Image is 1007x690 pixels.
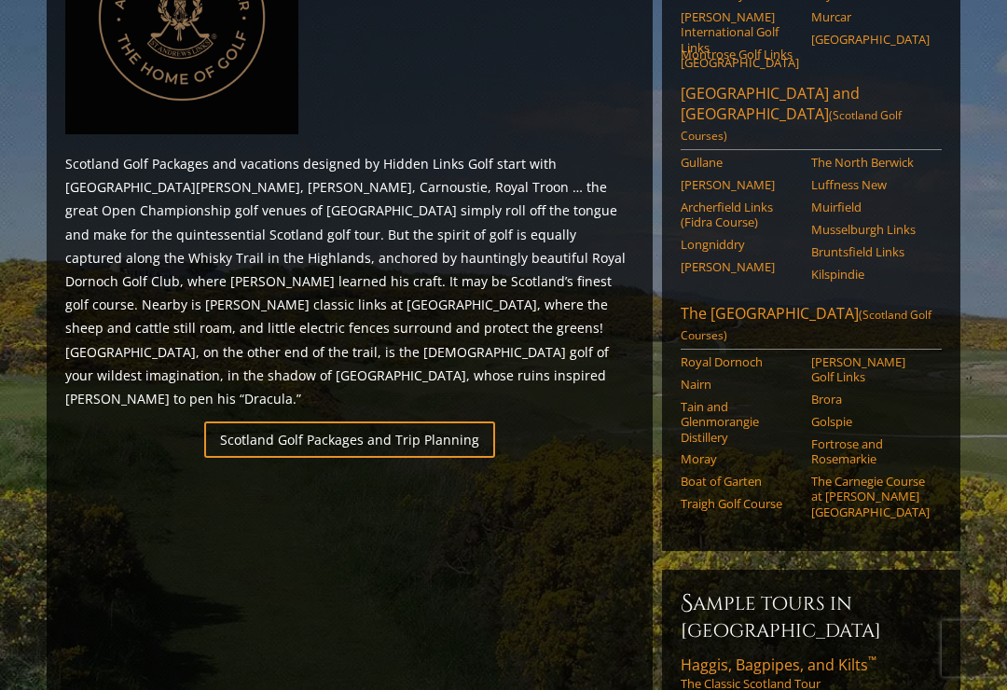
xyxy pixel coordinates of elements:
a: Murcar [811,10,930,25]
a: [PERSON_NAME] [681,178,799,193]
a: Nairn [681,378,799,393]
a: Gullane [681,156,799,171]
a: Fortrose and Rosemarkie [811,437,930,468]
a: Bruntsfield Links [811,245,930,260]
a: Scotland Golf Packages and Trip Planning [204,422,495,459]
h6: Sample Tours in [GEOGRAPHIC_DATA] [681,589,942,644]
a: Moray [681,452,799,467]
a: Tain and Glenmorangie Distillery [681,400,799,446]
a: Archerfield Links (Fidra Course) [681,200,799,231]
a: Golspie [811,415,930,430]
a: Musselburgh Links [811,223,930,238]
a: Muirfield [811,200,930,215]
sup: ™ [868,654,876,669]
a: Montrose Golf Links [681,48,799,62]
a: The Carnegie Course at [PERSON_NAME][GEOGRAPHIC_DATA] [811,475,930,520]
span: Haggis, Bagpipes, and Kilts [681,655,876,676]
a: Luffness New [811,178,930,193]
a: [PERSON_NAME] Golf Links [811,355,930,386]
a: [GEOGRAPHIC_DATA] [811,33,930,48]
a: [PERSON_NAME] [681,260,799,275]
a: Brora [811,393,930,407]
a: Traigh Golf Course [681,497,799,512]
p: Scotland Golf Packages and vacations designed by Hidden Links Golf start with [GEOGRAPHIC_DATA][P... [65,153,634,411]
a: The [GEOGRAPHIC_DATA](Scotland Golf Courses) [681,304,942,351]
a: Boat of Garten [681,475,799,490]
a: [PERSON_NAME] International Golf Links [GEOGRAPHIC_DATA] [681,10,799,71]
a: Royal Dornoch [681,355,799,370]
a: [GEOGRAPHIC_DATA] and [GEOGRAPHIC_DATA](Scotland Golf Courses) [681,84,942,151]
a: Longniddry [681,238,799,253]
a: The North Berwick [811,156,930,171]
a: Kilspindie [811,268,930,283]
